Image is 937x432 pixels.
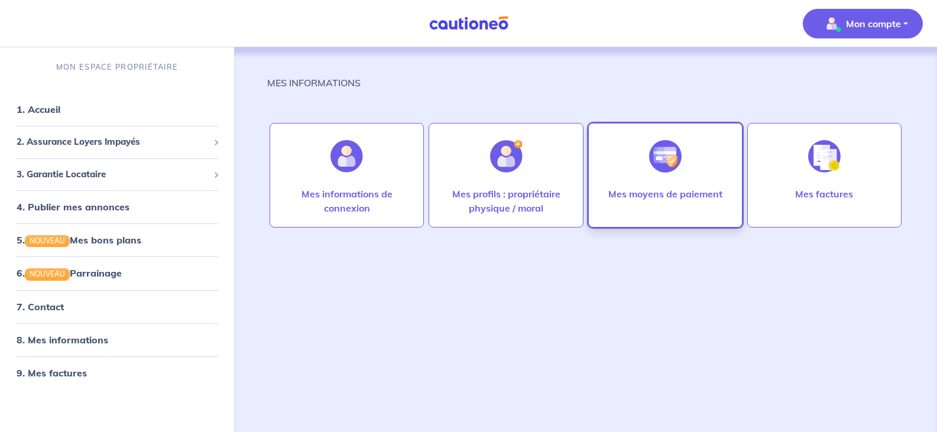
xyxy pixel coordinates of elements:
div: 4. Publier mes annonces [5,195,229,219]
a: 6.NOUVEAUParrainage [17,267,122,279]
p: Mon compte [846,17,901,31]
div: 9. Mes factures [5,361,229,385]
img: illu_credit_card_no_anim.svg [649,140,682,173]
img: illu_account_add.svg [490,140,523,173]
a: 7. Contact [17,301,64,313]
p: MES INFORMATIONS [267,76,361,90]
div: 2. Assurance Loyers Impayés [5,131,229,154]
div: 5.NOUVEAUMes bons plans [5,228,229,252]
a: 5.NOUVEAUMes bons plans [17,234,141,246]
p: Mes profils : propriétaire physique / moral [441,187,570,215]
span: 3. Garantie Locataire [17,168,209,181]
div: 8. Mes informations [5,328,229,352]
img: illu_invoice.svg [808,140,841,173]
img: illu_account_valid_menu.svg [822,14,841,33]
p: Mes factures [795,187,853,201]
p: Mes moyens de paiement [608,187,722,201]
a: 1. Accueil [17,103,60,115]
a: 9. Mes factures [17,367,87,379]
div: 6.NOUVEAUParrainage [5,261,229,285]
a: 8. Mes informations [17,334,108,346]
div: 1. Accueil [5,98,229,121]
div: 7. Contact [5,295,229,319]
img: illu_account.svg [330,140,363,173]
a: 4. Publier mes annonces [17,201,129,213]
div: 3. Garantie Locataire [5,163,229,186]
img: Cautioneo [424,16,513,31]
p: MON ESPACE PROPRIÉTAIRE [56,61,178,73]
span: 2. Assurance Loyers Impayés [17,135,209,149]
button: illu_account_valid_menu.svgMon compte [803,9,923,38]
p: Mes informations de connexion [282,187,411,215]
